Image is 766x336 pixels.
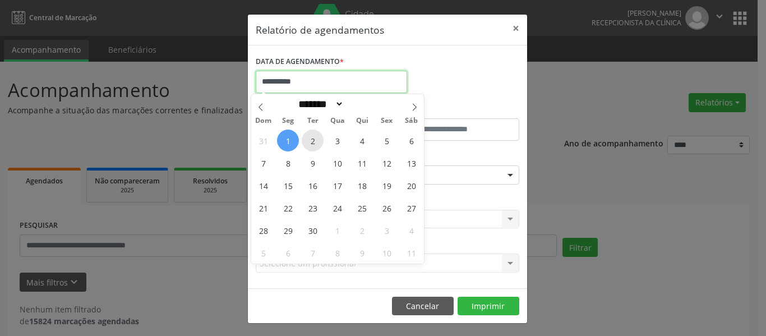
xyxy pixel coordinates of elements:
[326,242,348,264] span: Outubro 8, 2025
[326,197,348,219] span: Setembro 24, 2025
[252,219,274,241] span: Setembro 28, 2025
[376,152,398,174] span: Setembro 12, 2025
[400,174,422,196] span: Setembro 20, 2025
[277,242,299,264] span: Outubro 6, 2025
[302,152,324,174] span: Setembro 9, 2025
[252,152,274,174] span: Setembro 7, 2025
[399,117,424,125] span: Sáb
[392,297,454,316] button: Cancelar
[252,197,274,219] span: Setembro 21, 2025
[277,219,299,241] span: Setembro 29, 2025
[277,174,299,196] span: Setembro 15, 2025
[400,242,422,264] span: Outubro 11, 2025
[326,152,348,174] span: Setembro 10, 2025
[301,117,325,125] span: Ter
[276,117,301,125] span: Seg
[302,130,324,151] span: Setembro 2, 2025
[294,98,344,110] select: Month
[277,130,299,151] span: Setembro 1, 2025
[376,197,398,219] span: Setembro 26, 2025
[505,15,527,42] button: Close
[326,174,348,196] span: Setembro 17, 2025
[252,130,274,151] span: Agosto 31, 2025
[350,117,375,125] span: Qui
[302,174,324,196] span: Setembro 16, 2025
[351,174,373,196] span: Setembro 18, 2025
[256,53,344,71] label: DATA DE AGENDAMENTO
[375,117,399,125] span: Sex
[400,197,422,219] span: Setembro 27, 2025
[256,22,384,37] h5: Relatório de agendamentos
[302,242,324,264] span: Outubro 7, 2025
[351,219,373,241] span: Outubro 2, 2025
[326,130,348,151] span: Setembro 3, 2025
[277,152,299,174] span: Setembro 8, 2025
[400,130,422,151] span: Setembro 6, 2025
[351,242,373,264] span: Outubro 9, 2025
[376,130,398,151] span: Setembro 5, 2025
[351,130,373,151] span: Setembro 4, 2025
[302,219,324,241] span: Setembro 30, 2025
[252,242,274,264] span: Outubro 5, 2025
[458,297,519,316] button: Imprimir
[302,197,324,219] span: Setembro 23, 2025
[351,197,373,219] span: Setembro 25, 2025
[277,197,299,219] span: Setembro 22, 2025
[376,174,398,196] span: Setembro 19, 2025
[376,219,398,241] span: Outubro 3, 2025
[390,101,519,118] label: ATÉ
[400,152,422,174] span: Setembro 13, 2025
[344,98,381,110] input: Year
[351,152,373,174] span: Setembro 11, 2025
[326,219,348,241] span: Outubro 1, 2025
[252,174,274,196] span: Setembro 14, 2025
[400,219,422,241] span: Outubro 4, 2025
[325,117,350,125] span: Qua
[251,117,276,125] span: Dom
[376,242,398,264] span: Outubro 10, 2025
